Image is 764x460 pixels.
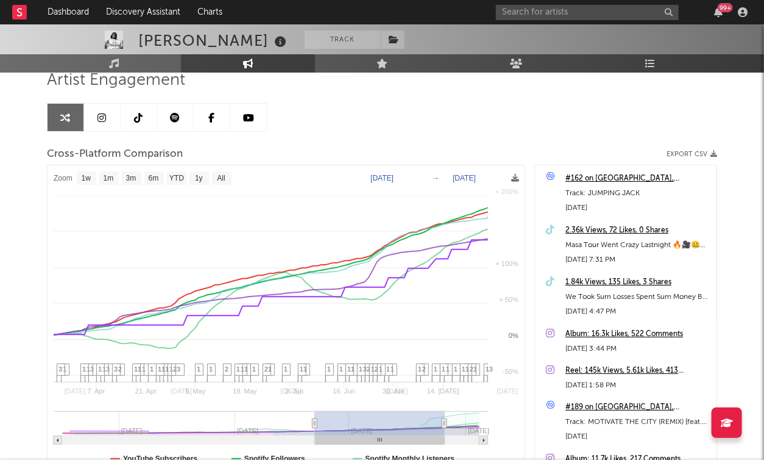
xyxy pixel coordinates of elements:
[104,174,114,183] text: 1m
[138,365,141,373] span: 1
[54,174,73,183] text: Zoom
[339,365,343,373] span: 1
[565,201,710,215] div: [DATE]
[264,365,268,373] span: 2
[90,365,94,373] span: 3
[244,365,248,373] span: 1
[418,365,422,373] span: 1
[495,189,518,196] text: + 200%
[387,387,408,395] text: [DATE]
[565,223,710,238] div: 2.36k Views, 72 Likes, 0 Shares
[114,365,118,373] span: 3
[58,365,62,373] span: 3
[161,365,165,373] span: 1
[565,342,710,356] div: [DATE] 3:44 PM
[486,365,489,373] span: 1
[434,365,437,373] span: 1
[667,151,717,158] button: Export CSV
[565,400,710,415] a: #189 on [GEOGRAPHIC_DATA], [US_STATE], [GEOGRAPHIC_DATA]
[158,365,161,373] span: 1
[470,365,473,373] span: 2
[63,365,66,373] span: 1
[65,387,86,395] text: [DATE]
[565,364,710,378] a: Reel: 145k Views, 5.61k Likes, 413 Comments
[489,365,493,373] span: 3
[565,186,710,201] div: Track: JUMPING JACK
[225,365,228,373] span: 2
[714,7,723,17] button: 99+
[375,365,378,373] span: 2
[465,365,469,373] span: 1
[285,387,303,395] text: 2. Jun
[169,174,184,183] text: YTD
[102,365,106,373] span: 1
[363,365,367,373] span: 3
[367,365,370,373] span: 2
[197,365,200,373] span: 1
[565,304,710,319] div: [DATE] 4:47 PM
[217,174,225,183] text: All
[252,365,256,373] span: 1
[268,365,272,373] span: 1
[432,174,439,182] text: →
[497,387,518,395] text: [DATE]
[495,261,518,268] text: + 100%
[327,365,331,373] span: 1
[87,387,105,395] text: 7. Apr
[149,174,159,183] text: 6m
[142,365,146,373] span: 1
[565,171,710,186] a: #162 on [GEOGRAPHIC_DATA], [US_STATE], [GEOGRAPHIC_DATA]
[106,365,110,373] span: 3
[241,365,244,373] span: 1
[351,365,355,373] span: 1
[138,31,289,51] div: [PERSON_NAME]
[565,275,710,290] a: 1.84k Views, 135 Likes, 3 Shares
[347,365,351,373] span: 1
[565,378,710,393] div: [DATE] 1:58 PM
[82,174,91,183] text: 1w
[565,238,710,253] div: Masa Tour Went Crazy Lastnight 🔥🎥🤐 #NewDallas #50YearRun #MotivateTheCity
[565,415,710,429] div: Track: MOTIVATE THE CITY (REMIX) [feat. [US_STATE] 700 & Zillionaire Doe]
[284,365,288,373] span: 1
[565,253,710,267] div: [DATE] 7:31 PM
[47,73,185,88] span: Artist Engagement
[98,365,102,373] span: 1
[169,365,173,373] span: 1
[303,365,307,373] span: 1
[209,365,213,373] span: 1
[386,365,390,373] span: 1
[454,365,458,373] span: 1
[370,174,394,182] text: [DATE]
[126,174,136,183] text: 3m
[118,365,122,373] span: 2
[427,387,459,395] text: 14. [DATE]
[500,296,519,303] text: + 50%
[462,365,465,373] span: 1
[134,365,138,373] span: 1
[233,387,257,395] text: 19. May
[496,5,679,20] input: Search for artists
[718,3,733,12] div: 99 +
[422,365,426,373] span: 2
[195,174,203,183] text: 1y
[173,365,180,373] span: 23
[359,365,363,373] span: 1
[171,387,192,395] text: [DATE]
[379,365,383,373] span: 1
[87,365,90,373] span: 1
[185,387,206,395] text: 5. May
[281,387,302,395] text: [DATE]
[333,387,355,395] text: 16. Jun
[473,365,477,373] span: 1
[371,365,375,373] span: 1
[165,365,169,373] span: 1
[391,365,394,373] span: 1
[565,327,710,342] a: Album: 16.3k Likes, 522 Comments
[446,365,450,373] span: 1
[503,368,518,375] text: -50%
